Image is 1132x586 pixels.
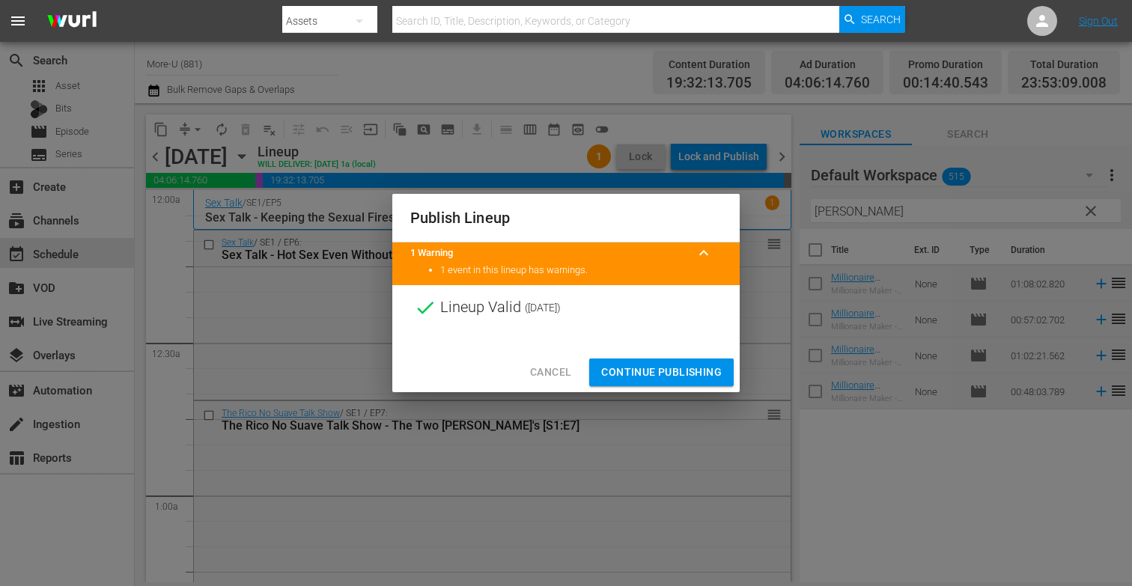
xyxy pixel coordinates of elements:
[410,206,722,230] h2: Publish Lineup
[601,363,722,382] span: Continue Publishing
[1079,15,1118,27] a: Sign Out
[530,363,571,382] span: Cancel
[410,246,686,260] title: 1 Warning
[686,235,722,271] button: keyboard_arrow_up
[589,358,734,386] button: Continue Publishing
[392,285,740,330] div: Lineup Valid
[9,12,27,30] span: menu
[518,358,583,386] button: Cancel
[440,263,722,278] li: 1 event in this lineup has warnings.
[525,296,561,319] span: ( [DATE] )
[861,6,901,33] span: Search
[36,4,108,39] img: ans4CAIJ8jUAAAAAAAAAAAAAAAAAAAAAAAAgQb4GAAAAAAAAAAAAAAAAAAAAAAAAJMjXAAAAAAAAAAAAAAAAAAAAAAAAgAT5G...
[695,244,713,262] span: keyboard_arrow_up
